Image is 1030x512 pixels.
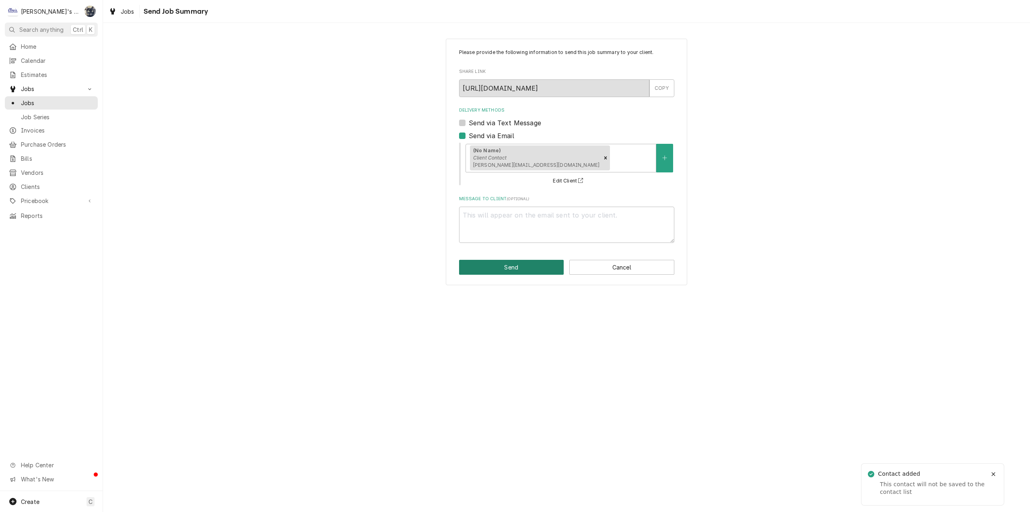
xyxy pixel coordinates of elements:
button: Edit Client [552,176,587,186]
div: Contact added [878,470,922,478]
a: Jobs [5,96,98,110]
span: C [89,497,93,506]
span: Job Series [21,113,94,121]
strong: (No Name) [473,147,501,153]
a: Go to Pricebook [5,194,98,207]
a: Go to What's New [5,473,98,486]
button: Cancel [569,260,674,275]
label: Message to Client [459,196,674,202]
button: COPY [649,79,674,97]
a: Jobs [105,5,138,18]
div: Sarah Bendele's Avatar [84,6,96,17]
div: Share Link [459,68,674,97]
div: This contact will not be saved to the contact list [880,481,985,496]
label: Share Link [459,68,674,75]
div: Clay's Refrigeration's Avatar [7,6,19,17]
button: Search anythingCtrlK [5,23,98,37]
span: [PERSON_NAME][EMAIL_ADDRESS][DOMAIN_NAME] [473,162,600,168]
label: Send via Text Message [469,118,541,128]
span: Create [21,498,39,505]
a: Go to Jobs [5,82,98,95]
span: Bills [21,154,94,163]
span: Estimates [21,70,94,79]
label: Delivery Methods [459,107,674,114]
p: Please provide the following information to send this job summary to your client. [459,49,674,56]
span: Vendors [21,168,94,177]
span: Search anything [19,25,64,34]
svg: Create New Contact [662,155,667,161]
span: Calendar [21,56,94,65]
a: Clients [5,180,98,193]
em: Client Contact [473,155,507,161]
div: Job Send Summary [446,39,687,285]
a: Estimates [5,68,98,81]
span: Reports [21,211,94,220]
div: Job Send Summary Form [459,49,674,243]
button: Send [459,260,564,275]
span: Jobs [121,7,134,16]
span: Send Job Summary [141,6,208,17]
a: Reports [5,209,98,222]
span: Jobs [21,99,94,107]
div: [PERSON_NAME]'s Refrigeration [21,7,80,16]
span: Jobs [21,85,82,93]
a: Go to Help Center [5,458,98,472]
span: Clients [21,182,94,191]
div: Button Group [459,260,674,275]
label: Send via Email [469,131,514,141]
a: Job Series [5,110,98,124]
div: Message to Client [459,196,674,243]
a: Vendors [5,166,98,179]
a: Purchase Orders [5,138,98,151]
span: Ctrl [73,25,83,34]
span: Home [21,42,94,51]
div: Button Group Row [459,260,674,275]
div: SB [84,6,96,17]
a: Invoices [5,124,98,137]
button: Create New Contact [656,144,673,172]
a: Bills [5,152,98,165]
div: C [7,6,19,17]
div: Remove [object Object] [601,145,610,170]
span: Invoices [21,126,94,135]
span: What's New [21,475,93,483]
span: Purchase Orders [21,140,94,149]
span: Pricebook [21,197,82,205]
span: Help Center [21,461,93,469]
div: Delivery Methods [459,107,674,186]
span: K [89,25,93,34]
span: ( optional ) [507,197,529,201]
a: Home [5,40,98,53]
a: Calendar [5,54,98,67]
